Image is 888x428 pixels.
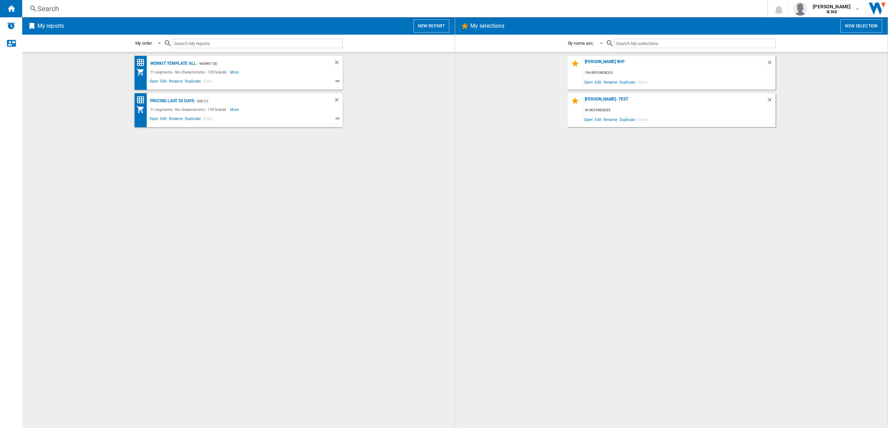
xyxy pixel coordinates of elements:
[136,58,148,67] div: Price Matrix
[168,78,184,86] span: Rename
[37,4,749,14] div: Search
[148,68,230,76] div: 11 segments - No characteristic - 139 brands
[7,21,15,30] img: alerts-logo.svg
[413,19,449,33] button: New report
[594,115,603,124] span: Edit
[196,59,320,68] div: - Workit (8)
[194,97,320,105] div: - DID (1)
[614,39,775,48] input: Search My selections
[603,115,618,124] span: Rename
[202,115,214,124] span: Share
[583,69,776,77] div: 154 references
[148,105,230,114] div: 11 segments - No characteristic - 139 brands
[36,19,65,33] h2: My reports
[230,68,240,76] span: More
[172,39,343,48] input: Search My reports
[583,97,767,106] div: [PERSON_NAME]- Test
[230,105,240,114] span: More
[840,19,882,33] button: New selection
[767,59,776,69] div: Delete
[334,59,343,68] div: Delete
[159,115,168,124] span: Edit
[136,105,148,114] div: My Assortment
[583,59,767,69] div: [PERSON_NAME] WIP
[637,77,649,87] span: Share
[603,77,618,87] span: Rename
[148,78,160,86] span: Open
[159,78,168,86] span: Edit
[594,77,603,87] span: Edit
[813,3,851,10] span: [PERSON_NAME]
[334,97,343,105] div: Delete
[136,68,148,76] div: My Assortment
[767,97,776,106] div: Delete
[827,10,837,14] b: IE DID
[148,59,196,68] div: Workit Template All
[618,77,637,87] span: Duplicate
[184,115,202,124] span: Duplicate
[136,96,148,104] div: Price Matrix
[793,2,807,16] img: profile.jpg
[583,115,594,124] span: Open
[148,115,160,124] span: Open
[202,78,214,86] span: Share
[618,115,637,124] span: Duplicate
[148,97,194,105] div: Pricing Last 30 days
[469,19,506,33] h2: My selections
[168,115,184,124] span: Rename
[583,106,776,115] div: 54 references
[637,115,649,124] span: Share
[568,41,594,46] div: By name asc.
[583,77,594,87] span: Open
[184,78,202,86] span: Duplicate
[135,41,152,46] div: My order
